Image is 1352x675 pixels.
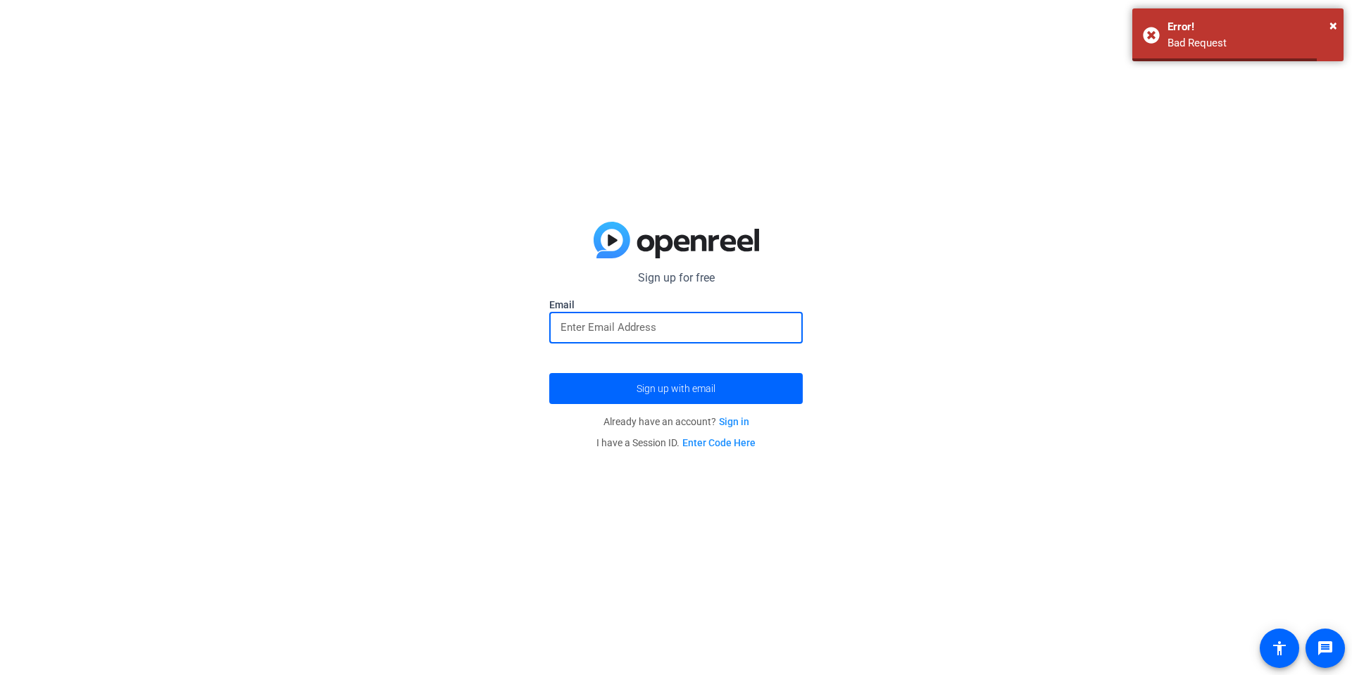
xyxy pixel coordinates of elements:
[1329,15,1337,36] button: Close
[596,437,756,448] span: I have a Session ID.
[682,437,756,448] a: Enter Code Here
[1168,35,1333,51] div: Bad Request
[719,416,749,427] a: Sign in
[603,416,749,427] span: Already have an account?
[1317,640,1334,657] mat-icon: message
[594,222,759,258] img: blue-gradient.svg
[549,270,803,286] p: Sign up for free
[1329,17,1337,34] span: ×
[1168,19,1333,35] div: Error!
[549,298,803,312] label: Email
[1271,640,1288,657] mat-icon: accessibility
[561,319,791,336] input: Enter Email Address
[549,373,803,404] button: Sign up with email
